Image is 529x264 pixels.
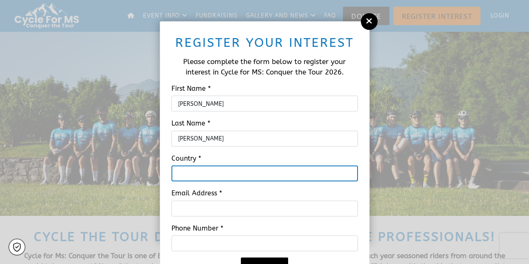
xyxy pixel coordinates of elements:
label: Country * [165,153,364,164]
label: First Name * [165,83,364,94]
label: Last Name * [165,118,364,129]
label: Phone Number * [165,223,364,233]
label: Email Address * [165,188,364,199]
span: Please complete the form below to register your interest in Cycle for MS: Conquer the Tour 2026. [183,57,346,76]
a: Cookie settings [8,238,26,256]
h2: Register your interest [171,34,358,51]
